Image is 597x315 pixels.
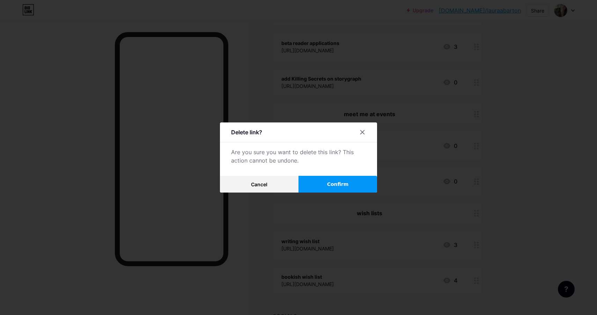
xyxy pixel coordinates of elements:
button: Cancel [220,176,298,193]
button: Confirm [298,176,377,193]
div: Delete link? [231,128,262,136]
span: Confirm [327,181,349,188]
div: Are you sure you want to delete this link? This action cannot be undone. [231,148,366,165]
span: Cancel [251,181,267,187]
